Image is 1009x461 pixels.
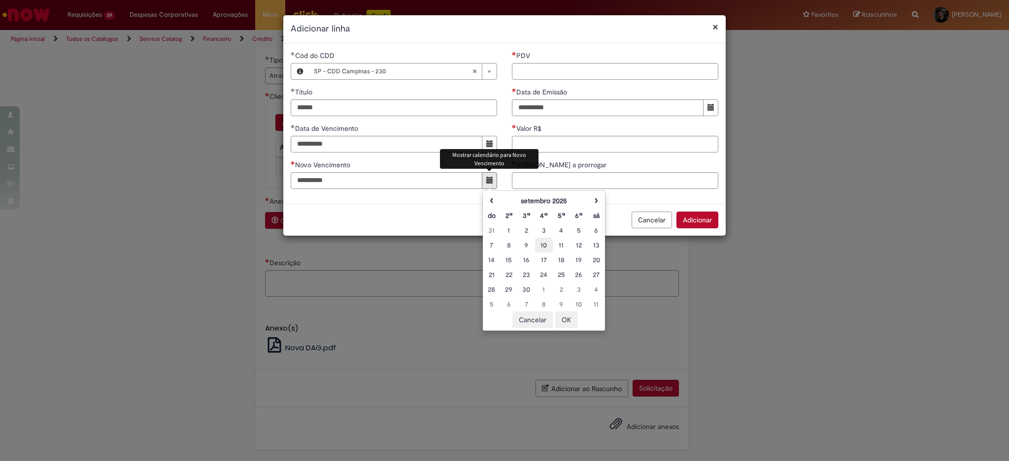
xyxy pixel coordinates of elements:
div: Mostrar calendário para Novo Vencimento [440,149,538,169]
a: SP - CDD Campinas - 230Limpar campo Cód do CDD [309,63,497,79]
button: Mostrar calendário para Novo Vencimento [482,172,497,189]
abbr: Limpar campo Cód do CDD [467,63,482,79]
div: 17 August 2025 Sunday [538,255,550,265]
span: Necessários - Cód do CDD [295,51,336,60]
span: Obrigatório Preenchido [291,52,295,56]
div: 08 September 2025 Monday [538,299,550,309]
th: Quarta-feira [535,208,552,223]
div: 23 August 2025 Saturday [520,270,533,279]
input: Novo Vencimento [291,172,482,189]
span: Data de Vencimento [295,124,360,133]
div: 31 July 2025 Thursday [485,225,498,235]
div: 26 August 2025 Tuesday [572,270,585,279]
th: Terça-feira [518,208,535,223]
div: 02 September 2025 Tuesday [555,284,568,294]
span: Data de Emissão [516,88,569,96]
div: 03 September 2025 Wednesday [572,284,585,294]
div: 18 August 2025 Monday [555,255,568,265]
div: 04 September 2025 Thursday [590,284,602,294]
div: Escolher data [482,190,605,331]
div: 01 September 2025 Monday [538,284,550,294]
div: 16 August 2025 Saturday [520,255,533,265]
span: Título [295,88,314,96]
div: 09 August 2025 Saturday [520,240,533,250]
th: Quinta-feira [553,208,570,223]
th: Domingo [483,208,500,223]
div: 29 August 2025 Friday [503,284,515,294]
input: Título [291,99,497,116]
div: 28 August 2025 Thursday [485,284,498,294]
th: Próximo mês [587,193,605,208]
div: 04 August 2025 Monday [555,225,568,235]
button: Fechar modal [712,22,718,32]
div: 24 August 2025 Sunday [538,270,550,279]
input: Data de Vencimento 05 September 2025 Friday [291,136,482,153]
input: Data de Emissão [512,99,704,116]
button: Cód do CDD, Visualizar este registro SP - CDD Campinas - 230 [291,63,309,79]
span: PDV [516,51,532,60]
div: 25 August 2025 Monday [555,270,568,279]
div: 27 August 2025 Wednesday [590,270,602,279]
div: 11 September 2025 Thursday [590,299,602,309]
div: 09 September 2025 Tuesday [555,299,568,309]
input: PDV [512,63,718,80]
span: SP - CDD Campinas - 230 [314,63,472,79]
div: 03 August 2025 Sunday [538,225,550,235]
span: [PERSON_NAME] a prorrogar [516,160,608,169]
div: 07 August 2025 Thursday [485,240,498,250]
button: OK [555,311,578,328]
div: 21 August 2025 Thursday [485,270,498,279]
span: Necessários [512,124,516,128]
div: 14 August 2025 Thursday [485,255,498,265]
div: 15 August 2025 Friday [503,255,515,265]
span: Necessários [291,161,295,165]
div: 02 August 2025 Saturday [520,225,533,235]
input: Dias a prorrogar [512,172,718,189]
th: Sábado [587,208,605,223]
div: 19 August 2025 Tuesday [572,255,585,265]
button: Adicionar [676,212,718,228]
h2: Adicionar linha [291,23,718,35]
th: setembro 2025. Alternar mês [500,193,587,208]
div: 20 August 2025 Wednesday [590,255,602,265]
span: Novo Vencimento [295,160,352,169]
div: 01 August 2025 Friday [503,225,515,235]
span: Necessários [512,52,516,56]
div: 12 August 2025 Tuesday [572,240,585,250]
div: 07 September 2025 Sunday [520,299,533,309]
div: 10 August 2025 Sunday [538,240,550,250]
button: Cancelar [512,311,553,328]
input: Valor R$ [512,136,718,153]
th: Sexta-feira [570,208,587,223]
th: Mês anterior [483,193,500,208]
div: 06 September 2025 Saturday [503,299,515,309]
div: 08 August 2025 Friday [503,240,515,250]
div: 11 August 2025 Monday [555,240,568,250]
button: Mostrar calendário para Data de Emissão [703,99,718,116]
div: 06 August 2025 Wednesday [590,225,602,235]
div: 13 August 2025 Wednesday [590,240,602,250]
span: Obrigatório Preenchido [291,88,295,92]
span: Obrigatório Preenchido [291,124,295,128]
span: Valor R$ [516,124,543,133]
button: Cancelar [632,212,672,228]
div: 05 September 2025 Friday [485,299,498,309]
div: 05 August 2025 Tuesday [572,225,585,235]
span: Necessários [512,88,516,92]
button: Mostrar calendário para Data de Vencimento [482,136,497,153]
div: 10 September 2025 Wednesday [572,299,585,309]
th: Segunda-feira [500,208,517,223]
div: 22 August 2025 Friday [503,270,515,279]
div: 30 August 2025 Saturday [520,284,533,294]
